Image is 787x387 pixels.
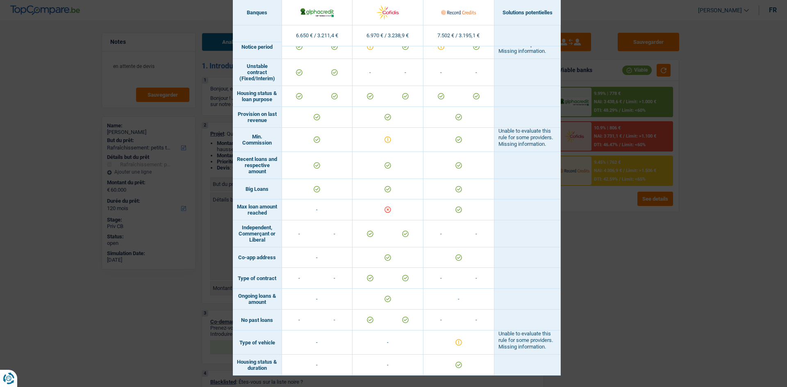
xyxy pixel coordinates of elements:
td: - [459,59,494,86]
td: 7.502 € / 3.195,1 € [423,25,494,46]
td: - [282,268,317,288]
td: - [353,330,423,355]
td: Min. Commission [233,128,282,152]
td: - [423,59,459,86]
td: - [282,199,353,220]
td: Notice period [233,35,282,59]
td: Independent, Commerçant or Liberal [233,220,282,247]
img: AlphaCredit [300,7,334,18]
td: - [317,310,352,330]
td: - [317,220,352,247]
td: Housing status & loan purpose [233,86,282,107]
img: Record Credits [441,4,476,21]
td: Max loan amount reached [233,199,282,220]
td: Provision on last revenue [233,107,282,128]
td: Housing status & duration [233,355,282,376]
td: - [459,220,494,247]
td: - [423,268,459,288]
td: Recent loans and respective amount [233,152,282,179]
td: - [423,220,459,247]
td: Big Loans [233,179,282,199]
td: - [282,220,317,247]
td: - [459,268,494,288]
td: - [388,59,423,86]
img: Cofidis [370,4,405,21]
td: Ongoing loans & amount [233,289,282,310]
td: 6.970 € / 3.238,9 € [353,25,423,46]
td: - [353,59,388,86]
td: 6.650 € / 3.211,4 € [282,25,353,46]
td: - [282,310,317,330]
td: Type of contract [233,268,282,289]
td: Unstable contract (Fixed/Interim) [233,59,282,86]
td: - [353,355,423,376]
td: Unable to evaluate this rule for some providers. Missing information. [494,330,561,355]
td: - [282,330,353,355]
td: - [282,355,353,376]
td: Unable to evaluate this rule for some providers. Missing information. [494,35,561,59]
td: Unable to evaluate this rule for some providers. Missing information. [494,128,561,152]
td: - [423,310,459,330]
td: - [423,289,494,310]
td: - [317,268,352,288]
td: - [459,310,494,330]
td: Co-app address [233,247,282,268]
td: - [282,289,353,310]
td: No past loans [233,310,282,330]
td: - [282,247,353,268]
td: Type of vehicle [233,330,282,355]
